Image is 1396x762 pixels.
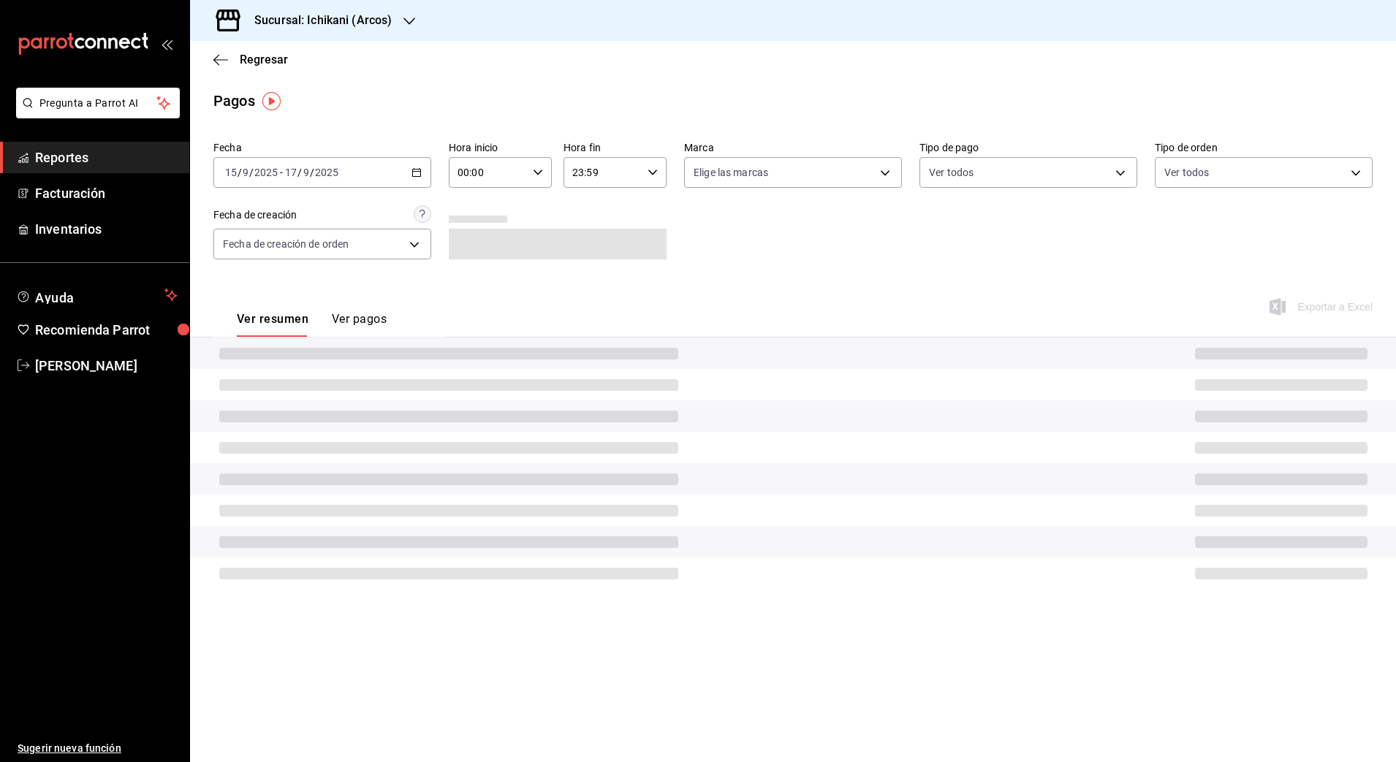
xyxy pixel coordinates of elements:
[314,167,339,178] input: ----
[284,167,297,178] input: --
[224,167,238,178] input: --
[1164,165,1209,180] span: Ver todos
[16,88,180,118] button: Pregunta a Parrot AI
[332,312,387,337] button: Ver pagos
[39,96,157,111] span: Pregunta a Parrot AI
[35,356,178,376] span: [PERSON_NAME]
[449,142,552,153] label: Hora inicio
[35,183,178,203] span: Facturación
[213,53,288,66] button: Regresar
[35,286,159,304] span: Ayuda
[35,219,178,239] span: Inventarios
[242,167,249,178] input: --
[249,167,254,178] span: /
[213,142,431,153] label: Fecha
[237,312,308,337] button: Ver resumen
[213,90,255,112] div: Pagos
[303,167,310,178] input: --
[694,165,768,180] span: Elige las marcas
[919,142,1137,153] label: Tipo de pago
[280,167,283,178] span: -
[297,167,302,178] span: /
[35,148,178,167] span: Reportes
[929,165,974,180] span: Ver todos
[1155,142,1373,153] label: Tipo de orden
[243,12,392,29] h3: Sucursal: Ichikani (Arcos)
[310,167,314,178] span: /
[262,92,281,110] img: Tooltip marker
[35,320,178,340] span: Recomienda Parrot
[237,312,387,337] div: navigation tabs
[161,38,172,50] button: open_drawer_menu
[213,207,297,223] div: Fecha de creación
[18,741,178,756] span: Sugerir nueva función
[684,142,902,153] label: Marca
[10,106,180,121] a: Pregunta a Parrot AI
[564,142,667,153] label: Hora fin
[254,167,278,178] input: ----
[223,237,349,251] span: Fecha de creación de orden
[240,53,288,66] span: Regresar
[238,167,242,178] span: /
